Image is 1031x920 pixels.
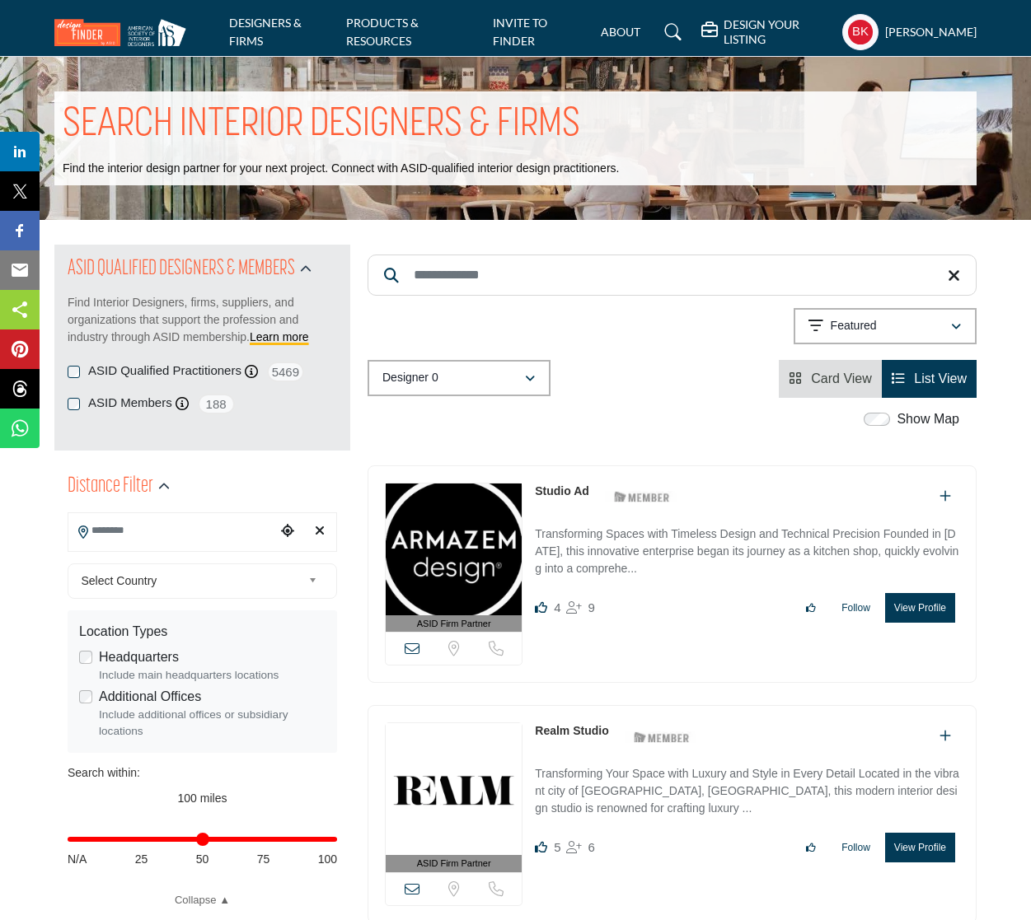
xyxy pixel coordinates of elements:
[88,394,172,413] label: ASID Members
[68,366,80,378] input: ASID Qualified Practitioners checkbox
[566,838,595,857] div: Followers
[308,514,332,549] div: Clear search location
[882,360,977,398] li: List View
[68,851,87,868] span: N/A
[417,617,491,631] span: ASID Firm Partner
[566,598,595,618] div: Followers
[68,472,153,502] h2: Distance Filter
[535,722,608,740] p: Realm Studio
[554,600,560,614] span: 4
[267,362,304,382] span: 5469
[135,851,148,868] span: 25
[229,16,302,48] a: DESIGNERS & FIRMS
[795,594,827,622] button: Like listing
[885,24,977,40] h5: [PERSON_NAME]
[368,360,551,396] button: Designer 0
[892,371,967,385] a: View List
[649,19,692,45] a: Search
[535,525,959,581] p: Transforming Spaces with Timeless Design and Technical Precision Founded in [DATE], this innovati...
[535,516,959,581] a: Transforming Spaces with Timeless Design and Technical Precision Founded in [DATE], this innovati...
[493,16,547,48] a: INVITE TO FINDER
[68,294,337,346] p: Find Interior Designers, firms, suppliers, and organizations that support the profession and indu...
[99,707,326,740] div: Include additional offices or subsidiary locations
[554,840,560,854] span: 5
[831,834,881,862] button: Follow
[601,25,640,39] a: ABOUT
[605,487,679,507] img: ASID Members Badge Icon
[386,723,522,855] img: Realm Studio
[535,484,589,497] a: Studio Ad
[588,600,595,614] span: 9
[535,724,608,737] a: Realm Studio
[831,318,877,334] p: Featured
[795,834,827,862] button: Like listing
[386,483,522,615] img: Studio Ad
[779,360,882,398] li: Card View
[842,14,879,50] button: Show hide supplier dropdown
[535,601,547,614] i: Likes
[318,851,337,868] span: 100
[63,161,619,177] p: Find the interior design partner for your next project. Connect with ASID-qualified interior desi...
[99,687,201,707] label: Additional Offices
[885,593,955,623] button: View Profile
[382,370,438,386] p: Designer 0
[940,729,951,743] a: Add To List
[68,398,80,410] input: ASID Members checkbox
[885,833,955,862] button: View Profile
[588,840,595,854] span: 6
[368,255,977,296] input: Search Keyword
[386,723,522,872] a: ASID Firm Partner
[386,483,522,633] a: ASID Firm Partner
[789,371,872,385] a: View Card
[196,851,209,868] span: 50
[99,647,179,667] label: Headquarters
[794,308,977,344] button: Featured
[914,371,967,385] span: List View
[811,371,872,385] span: Card View
[88,362,241,381] label: ASID Qualified Practitioners
[54,19,194,46] img: Site Logo
[178,792,227,805] span: 100 miles
[68,255,295,284] h2: ASID QUALIFIED DESIGNERS & MEMBERS
[535,765,959,820] p: Transforming Your Space with Luxury and Style in Every Detail Located in the vibrant city of [GEO...
[831,594,881,622] button: Follow
[198,394,235,414] span: 188
[276,514,300,549] div: Choose your current location
[79,622,326,642] div: Location Types
[99,667,326,684] div: Include main headquarters locations
[250,330,309,343] a: Learn more
[346,16,419,48] a: PRODUCTS & RESOURCES
[535,483,589,500] p: Studio Ad
[417,857,491,871] span: ASID Firm Partner
[535,755,959,820] a: Transforming Your Space with Luxury and Style in Every Detail Located in the vibrant city of [GEO...
[68,764,337,782] div: Search within:
[63,100,580,151] h1: SEARCH INTERIOR DESIGNERS & FIRMS
[68,892,337,908] a: Collapse ▲
[940,489,951,503] a: Add To List
[701,17,834,47] div: DESIGN YOUR LISTING
[257,851,270,868] span: 75
[68,515,276,547] input: Search Location
[625,726,699,747] img: ASID Members Badge Icon
[724,17,834,47] h5: DESIGN YOUR LISTING
[82,571,302,591] span: Select Country
[535,841,547,853] i: Likes
[897,409,959,429] label: Show Map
